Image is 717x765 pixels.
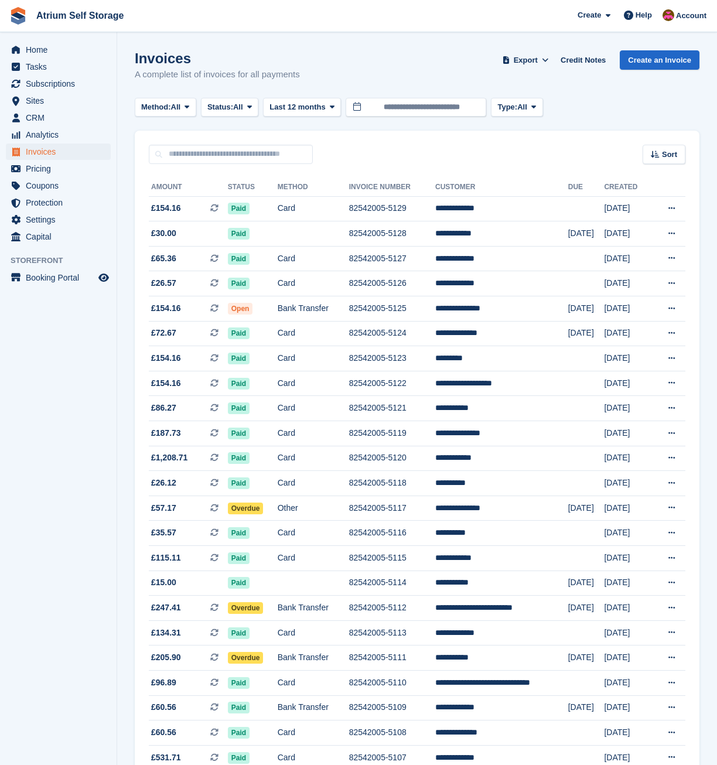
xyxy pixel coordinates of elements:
[228,752,250,764] span: Paid
[278,346,349,371] td: Card
[151,227,176,240] span: £30.00
[349,271,435,296] td: 82542005-5126
[228,577,250,589] span: Paid
[151,726,176,739] span: £60.56
[151,602,181,614] span: £247.41
[26,42,96,58] span: Home
[26,228,96,245] span: Capital
[26,127,96,143] span: Analytics
[151,402,176,414] span: £86.27
[228,303,253,315] span: Open
[349,471,435,496] td: 82542005-5118
[604,596,651,621] td: [DATE]
[349,246,435,271] td: 82542005-5127
[278,546,349,571] td: Card
[151,427,181,439] span: £187.73
[349,546,435,571] td: 82542005-5115
[269,101,325,113] span: Last 12 months
[228,452,250,464] span: Paid
[6,59,111,75] a: menu
[228,677,250,689] span: Paid
[151,576,176,589] span: £15.00
[151,651,181,664] span: £205.90
[604,521,651,546] td: [DATE]
[151,277,176,289] span: £26.57
[151,202,181,214] span: £154.16
[151,327,176,339] span: £72.67
[228,527,250,539] span: Paid
[349,321,435,346] td: 82542005-5124
[604,246,651,271] td: [DATE]
[228,253,250,265] span: Paid
[604,695,651,720] td: [DATE]
[151,552,181,564] span: £115.11
[32,6,128,25] a: Atrium Self Storage
[604,646,651,671] td: [DATE]
[604,196,651,221] td: [DATE]
[349,571,435,596] td: 82542005-5114
[497,101,517,113] span: Type:
[228,727,250,739] span: Paid
[517,101,527,113] span: All
[604,421,651,446] td: [DATE]
[97,271,111,285] a: Preview store
[604,720,651,746] td: [DATE]
[349,221,435,247] td: 82542005-5128
[6,160,111,177] a: menu
[151,677,176,689] span: £96.89
[278,396,349,421] td: Card
[228,627,250,639] span: Paid
[604,496,651,521] td: [DATE]
[604,546,651,571] td: [DATE]
[278,246,349,271] td: Card
[26,76,96,92] span: Subscriptions
[6,42,111,58] a: menu
[349,720,435,746] td: 82542005-5108
[491,98,542,117] button: Type: All
[349,371,435,396] td: 82542005-5122
[26,160,96,177] span: Pricing
[349,178,435,197] th: Invoice Number
[568,496,605,521] td: [DATE]
[568,596,605,621] td: [DATE]
[278,371,349,396] td: Card
[201,98,258,117] button: Status: All
[349,421,435,446] td: 82542005-5119
[151,477,176,489] span: £26.12
[604,446,651,471] td: [DATE]
[604,296,651,322] td: [DATE]
[349,196,435,221] td: 82542005-5129
[349,346,435,371] td: 82542005-5123
[568,178,605,197] th: Due
[349,596,435,621] td: 82542005-5112
[568,646,605,671] td: [DATE]
[556,50,610,70] a: Credit Notes
[228,378,250,390] span: Paid
[278,521,349,546] td: Card
[514,54,538,66] span: Export
[568,321,605,346] td: [DATE]
[604,271,651,296] td: [DATE]
[349,521,435,546] td: 82542005-5116
[349,620,435,646] td: 82542005-5113
[604,471,651,496] td: [DATE]
[151,527,176,539] span: £35.57
[500,50,551,70] button: Export
[568,571,605,596] td: [DATE]
[349,695,435,720] td: 82542005-5109
[278,446,349,471] td: Card
[6,194,111,211] a: menu
[228,702,250,713] span: Paid
[151,752,181,764] span: £531.71
[151,452,187,464] span: £1,208.71
[26,110,96,126] span: CRM
[278,296,349,322] td: Bank Transfer
[278,321,349,346] td: Card
[604,620,651,646] td: [DATE]
[228,327,250,339] span: Paid
[349,296,435,322] td: 82542005-5125
[349,670,435,695] td: 82542005-5110
[26,269,96,286] span: Booking Portal
[620,50,699,70] a: Create an Invoice
[278,620,349,646] td: Card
